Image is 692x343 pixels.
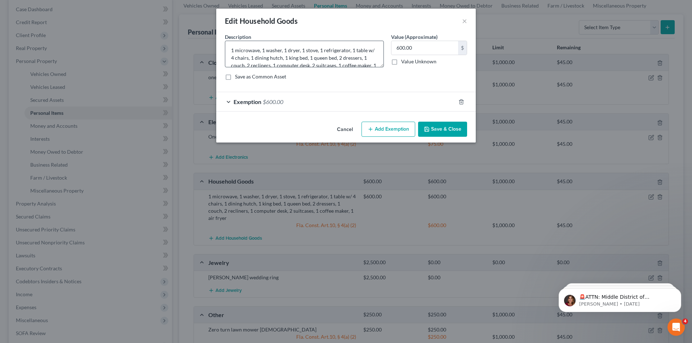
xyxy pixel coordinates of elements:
[331,122,359,137] button: Cancel
[458,41,467,55] div: $
[401,58,436,65] label: Value Unknown
[462,17,467,25] button: ×
[263,98,283,105] span: $600.00
[667,319,685,336] iframe: Intercom live chat
[548,273,692,324] iframe: Intercom notifications message
[225,34,251,40] span: Description
[682,319,688,324] span: 4
[418,122,467,137] button: Save & Close
[225,16,298,26] div: Edit Household Goods
[391,41,458,55] input: 0.00
[391,33,438,41] label: Value (Approximate)
[234,98,261,105] span: Exemption
[361,122,415,137] button: Add Exemption
[235,73,286,80] label: Save as Common Asset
